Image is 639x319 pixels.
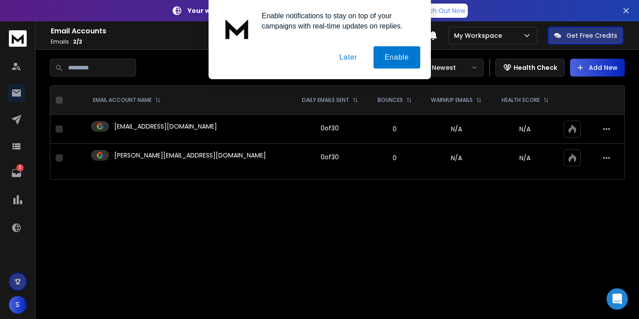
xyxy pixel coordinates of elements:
p: 2 [16,164,24,171]
p: [PERSON_NAME][EMAIL_ADDRESS][DOMAIN_NAME] [114,151,266,160]
div: EMAIL ACCOUNT NAME [93,97,161,104]
p: WARMUP EMAILS [431,97,473,104]
p: BOUNCES [378,97,403,104]
a: 2 [8,164,25,182]
p: [EMAIL_ADDRESS][DOMAIN_NAME] [114,122,217,131]
div: Open Intercom Messenger [607,288,628,310]
div: 0 of 30 [321,124,339,133]
p: HEALTH SCORE [502,97,540,104]
div: Enable notifications to stay on top of your campaigns with real-time updates on replies. [255,11,420,31]
div: 0 of 30 [321,153,339,162]
p: DAILY EMAILS SENT [302,97,349,104]
p: 0 [374,125,416,133]
button: S [9,296,27,314]
p: 0 [374,153,416,162]
button: Enable [374,46,420,69]
p: N/A [497,125,553,133]
button: Later [328,46,368,69]
td: N/A [421,115,492,144]
p: N/A [497,153,553,162]
img: notification icon [219,11,255,46]
td: N/A [421,144,492,173]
